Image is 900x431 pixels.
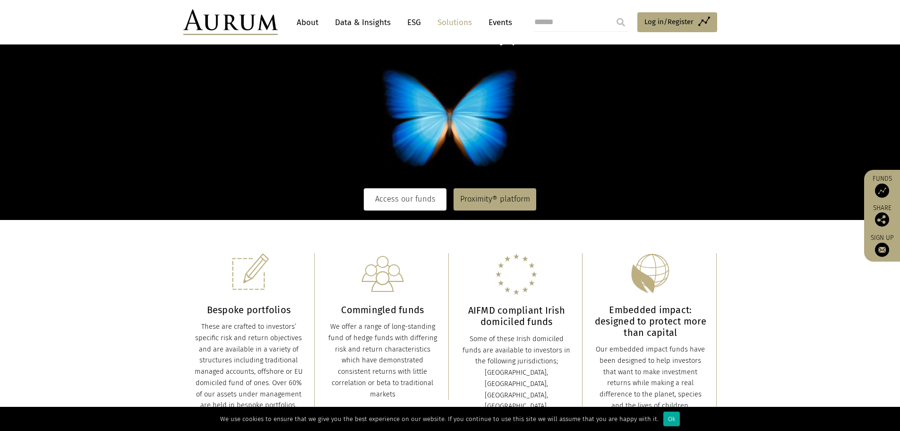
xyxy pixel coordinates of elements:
h3: AIFMD compliant Irish domiciled funds [461,305,573,327]
a: Funds [869,175,895,198]
h3: Bespoke portfolios [193,304,305,316]
a: Sign up [869,234,895,257]
div: Ok [663,412,680,426]
a: Access our funds [364,188,446,210]
span: Log in/Register [644,16,694,27]
div: We offer a range of long-standing fund of hedge funds with differing risk and return characterist... [326,321,439,400]
img: Aurum [183,9,278,35]
a: Events [484,14,512,31]
a: Solutions [433,14,477,31]
input: Submit [611,13,630,32]
img: Sign up to our newsletter [875,243,889,257]
div: Share [869,205,895,227]
h3: Commingled funds [326,304,439,316]
a: Data & Insights [330,14,395,31]
img: Share this post [875,212,889,227]
a: About [292,14,323,31]
a: Log in/Register [637,12,717,32]
a: Proximity® platform [454,188,536,210]
div: Our embedded impact funds have been designed to help investors that want to make investment retur... [594,344,707,412]
a: ESG [403,14,426,31]
h3: Embedded impact: designed to protect more than capital [594,304,707,338]
img: Access Funds [875,184,889,198]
